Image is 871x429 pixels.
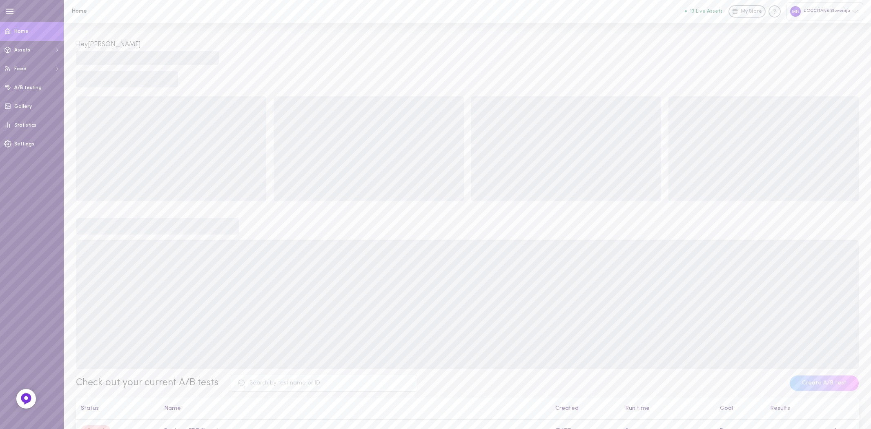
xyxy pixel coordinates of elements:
[14,67,27,71] span: Feed
[159,398,551,420] th: Name
[76,378,218,388] span: Check out your current A/B tests
[14,48,30,53] span: Assets
[71,8,206,14] h1: Home
[76,41,140,48] span: Hey [PERSON_NAME]
[14,123,36,128] span: Statistics
[741,8,762,16] span: My Store
[14,29,29,34] span: Home
[715,398,766,420] th: Goal
[551,398,620,420] th: Created
[231,375,417,392] input: Search by test name or ID
[728,5,766,18] a: My Store
[14,104,32,109] span: Gallery
[76,398,159,420] th: Status
[786,2,863,20] div: L'OCCITANE Slovenija
[766,398,828,420] th: Results
[685,9,728,14] a: 13 Live Assets
[790,380,859,386] a: Create A/B test
[14,85,42,90] span: A/B testing
[14,142,34,147] span: Settings
[20,393,32,405] img: Feedback Button
[685,9,723,14] button: 13 Live Assets
[769,5,781,18] div: Knowledge center
[790,375,859,391] button: Create A/B test
[620,398,715,420] th: Run time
